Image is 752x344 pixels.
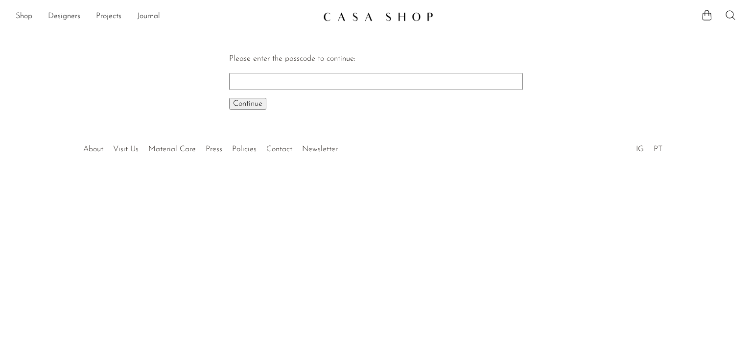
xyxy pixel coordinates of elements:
a: Shop [16,10,32,23]
ul: Quick links [78,138,343,156]
a: About [83,145,103,153]
a: Press [206,145,222,153]
a: Designers [48,10,80,23]
a: Journal [137,10,160,23]
a: Contact [266,145,292,153]
a: PT [654,145,662,153]
ul: NEW HEADER MENU [16,8,315,25]
nav: Desktop navigation [16,8,315,25]
span: Continue [233,100,262,108]
a: IG [636,145,644,153]
a: Policies [232,145,257,153]
a: Material Care [148,145,196,153]
label: Please enter the passcode to continue: [229,55,355,63]
button: Continue [229,98,266,110]
a: Visit Us [113,145,139,153]
a: Projects [96,10,121,23]
ul: Social Medias [631,138,667,156]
